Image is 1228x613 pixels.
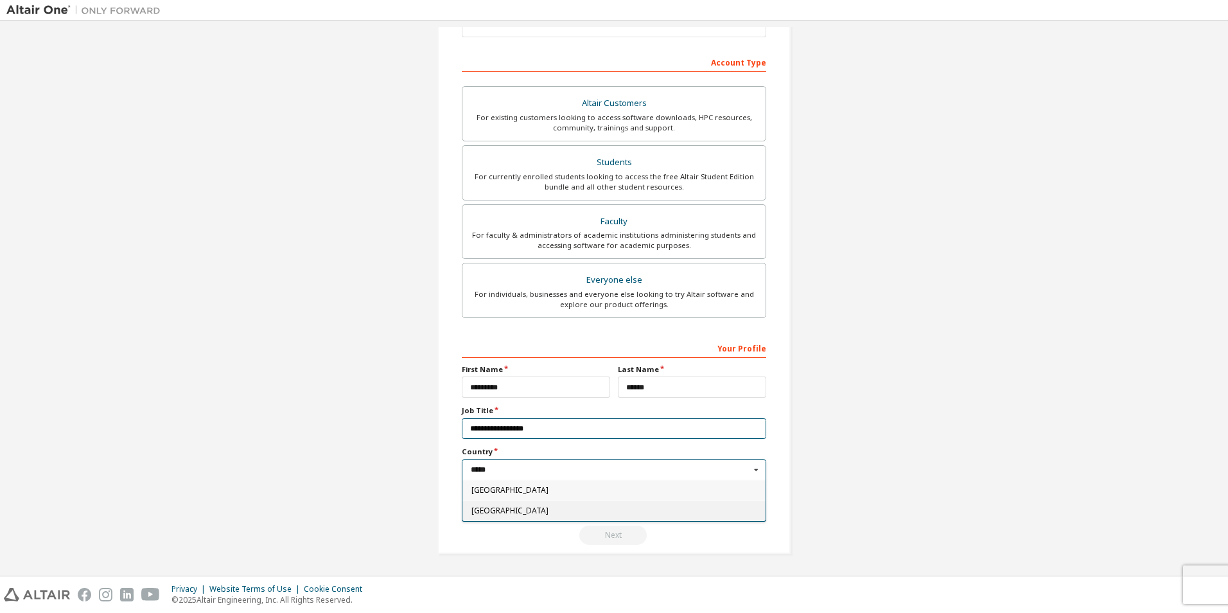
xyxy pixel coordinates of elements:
img: youtube.svg [141,588,160,601]
div: Cookie Consent [304,584,370,594]
span: [GEOGRAPHIC_DATA] [471,507,757,515]
img: instagram.svg [99,588,112,601]
div: For individuals, businesses and everyone else looking to try Altair software and explore our prod... [470,289,758,310]
div: Everyone else [470,271,758,289]
label: Job Title [462,405,766,416]
div: Read and acccept EULA to continue [462,526,766,545]
div: Your Profile [462,337,766,358]
p: © 2025 Altair Engineering, Inc. All Rights Reserved. [171,594,370,605]
img: linkedin.svg [120,588,134,601]
div: For currently enrolled students looking to access the free Altair Student Edition bundle and all ... [470,172,758,192]
label: Last Name [618,364,766,375]
div: Altair Customers [470,94,758,112]
div: For faculty & administrators of academic institutions administering students and accessing softwa... [470,230,758,251]
div: Students [470,154,758,172]
img: facebook.svg [78,588,91,601]
div: For existing customers looking to access software downloads, HPC resources, community, trainings ... [470,112,758,133]
div: Privacy [171,584,209,594]
span: [GEOGRAPHIC_DATA] [471,486,757,494]
div: Faculty [470,213,758,231]
label: First Name [462,364,610,375]
img: altair_logo.svg [4,588,70,601]
img: Altair One [6,4,167,17]
div: Account Type [462,51,766,72]
div: Website Terms of Use [209,584,304,594]
label: Country [462,447,766,457]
